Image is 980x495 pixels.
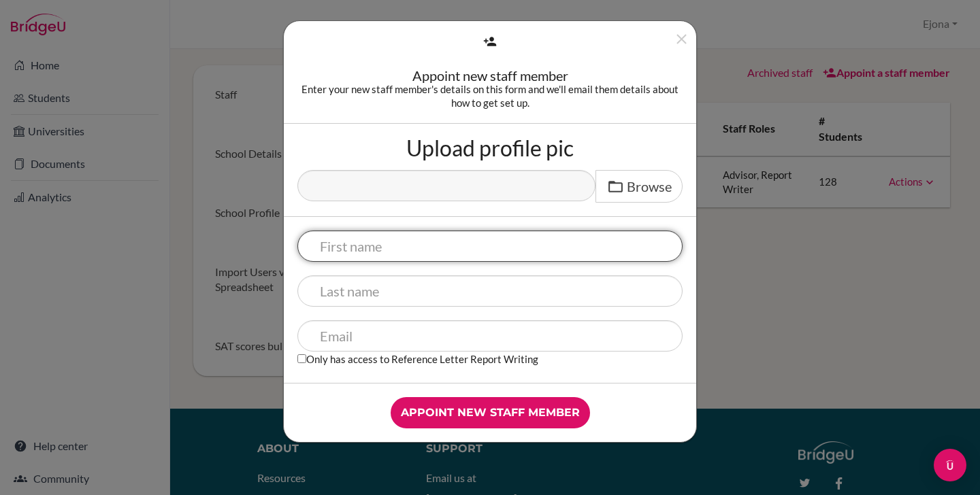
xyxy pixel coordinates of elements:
[297,231,683,262] input: First name
[297,320,683,352] input: Email
[406,137,574,159] label: Upload profile pic
[297,82,683,109] div: Enter your new staff member's details on this form and we'll email them details about how to get ...
[391,397,590,428] input: Appoint new staff member
[934,449,966,481] div: Open Intercom Messenger
[627,178,672,194] span: Browse
[297,275,683,307] input: Last name
[297,69,683,82] div: Appoint new staff member
[673,31,690,53] button: Close
[297,354,306,363] input: Only has access to Reference Letter Report Writing
[297,352,538,366] label: Only has access to Reference Letter Report Writing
